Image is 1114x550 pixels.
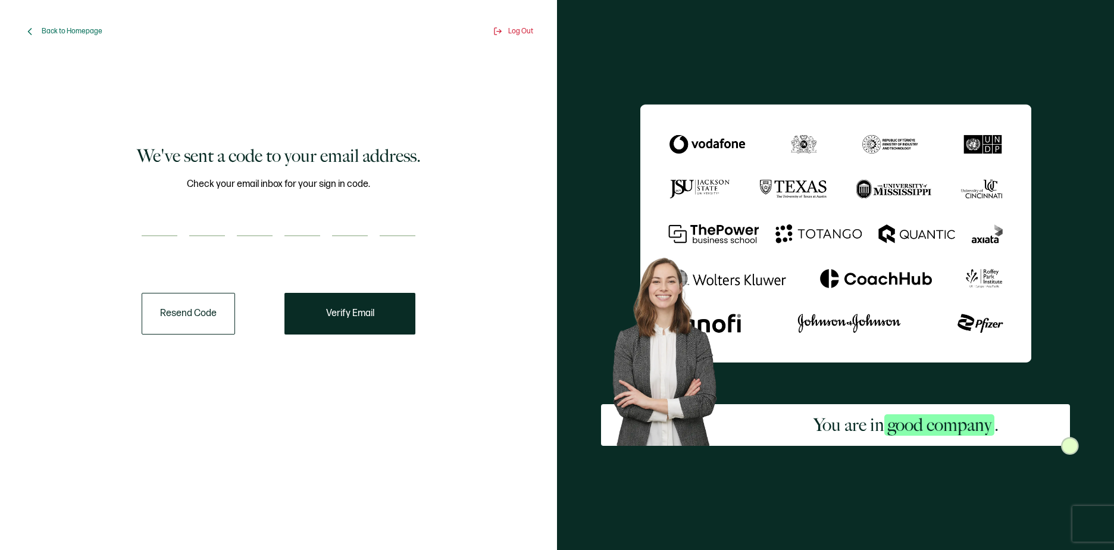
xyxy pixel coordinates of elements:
[508,27,533,36] span: Log Out
[601,248,742,446] img: Sertifier Signup - You are in <span class="strong-h">good company</span>. Hero
[884,414,994,436] span: good company
[137,144,421,168] h1: We've sent a code to your email address.
[640,104,1031,362] img: Sertifier We've sent a code to your email address.
[326,309,374,318] span: Verify Email
[284,293,415,335] button: Verify Email
[187,177,370,192] span: Check your email inbox for your sign in code.
[813,413,999,437] h2: You are in .
[1061,437,1079,455] img: Sertifier Signup
[42,27,102,36] span: Back to Homepage
[142,293,235,335] button: Resend Code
